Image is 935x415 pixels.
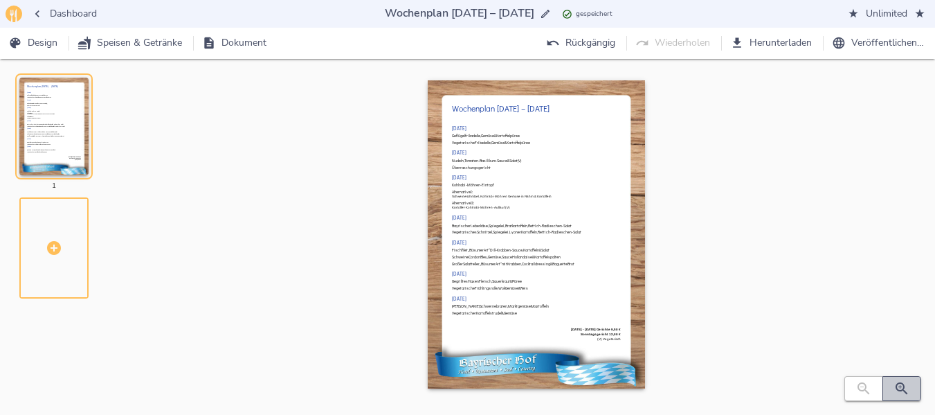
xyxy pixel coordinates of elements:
span: Cocktaildressing [522,262,550,266]
div: Wochenplan [DATE] – [DATE][DATE]Geflügelfrikadelle,Gemüse&KartoffelpüreeVegetarischeFrikadelle,Ge... [19,67,138,186]
span: „Büsumer [468,248,484,252]
span: „Büsumer [480,262,496,266]
span: Kartoffeln [523,248,539,252]
span: Schnitzel, [477,230,493,234]
span: Design [11,35,57,52]
div: [DATE]Geflügelfrikadelle,Gemüse&KartoffelpüreeVegetarischeFrikadelle,Gemüse&Kartoffelpüree [452,123,621,148]
input: … [382,4,537,23]
svg: Seite hinzufügen [46,240,62,256]
span: Salatteller [463,262,480,266]
h3: [DATE] [452,175,466,181]
span: Frühlingsrolle, [475,286,498,290]
button: Rückgängig [543,30,621,56]
span: Unlimited [849,6,924,23]
span: Rettich-Radieschen-Salat [528,224,572,228]
span: Sauce [502,255,512,259]
span: Wok [498,286,505,290]
span: Bleu, [480,255,488,259]
span: Spiegelei, [493,230,509,234]
span: Dill-Krabben-Sauce, [490,248,523,252]
span: Cordon [469,255,480,259]
button: Unlimited [844,1,929,27]
h3: [DATE] [452,272,466,277]
span: Rettich-Radieschen-Salat [538,230,581,234]
span: Kohlrabi-Möhren-Eintopf [452,183,494,187]
svg: Zuletzt gespeichert: 07.09.2025 21:38 Uhr [562,9,572,19]
span: & [539,248,541,252]
h3: [DATE] [452,240,466,246]
span: Kartoffeln, [521,230,538,234]
span: Schweinebraten, [480,304,508,308]
span: Lyoner [509,230,521,234]
span: & [507,159,509,163]
span: Vegetarischer [452,311,476,315]
span: Gemüse [491,141,505,145]
span: Nudeln, [452,159,464,163]
span: Kartoffelpüree [507,141,530,145]
span: Baguette [552,262,568,266]
span: & [532,255,534,259]
span: Tomaten-Basilikum-Sauce [464,159,507,163]
div: [DATE]Nudeln,Tomaten-Basilikum-Sauce&Salat(V)Überraschungsgericht [452,148,621,173]
span: & [550,262,552,266]
span: Dashboard [33,6,97,23]
span: Kartoffelpüree [496,134,520,138]
span: Bratkartoffeln, [505,224,528,228]
h3: [DATE] [452,126,466,132]
span: Gemüse [504,311,517,315]
h3: [DATE] [452,215,466,221]
div: [DATE]Fischfilet„BüsumerArt“Dill-Krabben-Sauce,Kartoffeln&SalatSchweineCordonBleu,Gemüse,SauceHol... [452,238,621,269]
span: Gemüse, [488,255,502,259]
span: Leberkäse, [471,224,489,228]
span: Art“ [496,262,502,266]
h2: Wochenplan [DATE] – [DATE] [452,104,621,113]
span: & [510,279,512,283]
span: Speisen & Getränke [80,35,182,52]
span: Marktgemüse [508,304,531,308]
span: Brot [568,262,574,266]
span: [PERSON_NAME] [452,304,480,308]
span: Rückgängig [549,35,615,52]
span: Spiegelei, [489,224,505,228]
span: Kartoffelspalten [534,255,561,259]
div: [DATE]BayrischerLeberkäse,Spiegelei,Bratkartoffeln,Rettich-Radieschen-SalatVegetarischesSchnitzel... [452,213,621,238]
span: Kartoffeln [533,304,549,308]
div: [DATE] - [DATE] Gerichte 9,50 €Sonntagsgericht 12,00 €(V) Vegetarisch [452,326,621,344]
span: Haxen [468,279,479,283]
button: Dashboard [28,1,102,27]
span: I: [471,190,473,194]
span: Gemüse [481,134,494,138]
span: Vegetarische [452,286,475,290]
div: Wochenplan [DATE] – [DATE] [452,102,621,116]
span: Alternative [452,190,471,194]
h3: [DATE] [452,150,466,156]
span: & [494,134,496,138]
span: Gegrilltes [452,279,468,283]
button: Speisen & Getränke [75,30,188,56]
span: Vegetarische [452,141,475,145]
span: Reis [520,286,528,290]
span: Krabben, [507,262,522,266]
span: & [502,311,504,315]
span: Veröffentlichen… [835,35,924,52]
span: Herunterladen [733,35,812,52]
strong: [DATE] - [DATE] Gerichte 9,50 € [571,328,621,331]
span: Gemüse [505,286,518,290]
p: Schweineschnitzel, Kohlrabi-Möhren Gemüse in Rahm & Kartoffeln [452,195,621,200]
span: Vegetarisches [452,230,477,234]
button: Dokument [199,30,272,56]
span: Salat [541,248,550,252]
h3: [DATE] [452,297,466,302]
button: Veröffentlichen… [829,30,929,56]
span: Hollandaise [512,255,532,259]
span: gespeichert [576,8,612,20]
span: Großer [452,262,463,266]
span: Überraschungsgericht [452,166,491,170]
p: (V) Vegetarisch [452,337,621,342]
span: Dokument [205,35,266,52]
span: Püree [512,279,522,283]
span: Alternative [452,201,471,205]
span: Salat [509,159,518,163]
span: Sauerkraut [492,279,510,283]
span: Art“ [484,248,490,252]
